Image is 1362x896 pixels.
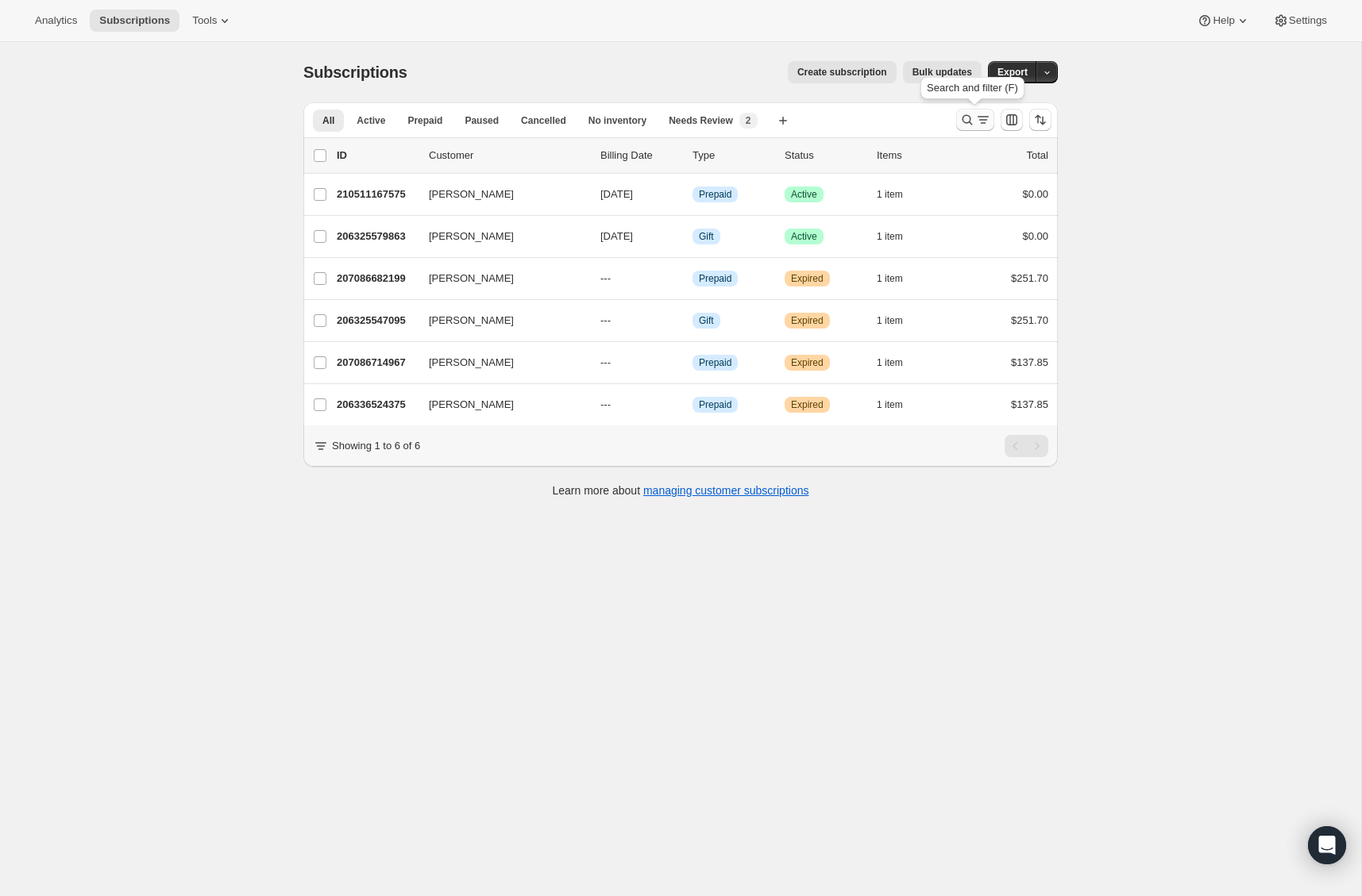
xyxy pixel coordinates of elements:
span: Gift [699,314,714,327]
button: Customize table column order and visibility [1001,109,1023,131]
p: 210511167575 [337,187,416,202]
span: Paused [465,114,499,127]
p: 206325547095 [337,313,416,329]
button: Sort the results [1029,109,1051,131]
button: 1 item [877,267,920,290]
span: --- [600,356,611,368]
button: 1 item [877,352,920,374]
span: $251.70 [1011,314,1048,326]
p: Billing Date [600,148,680,163]
nav: Pagination [1005,435,1048,457]
span: [PERSON_NAME] [429,397,514,413]
span: No inventory [588,114,646,127]
span: [DATE] [600,188,633,200]
span: Create subscription [797,66,887,79]
span: Subscriptions [303,63,407,81]
span: Prepaid [699,356,731,369]
div: 210511167575[PERSON_NAME][DATE]InfoPrepaidSuccessActive1 item$0.00 [337,183,1048,206]
button: Export [988,61,1037,83]
span: --- [600,398,611,410]
div: 206336524375[PERSON_NAME]---InfoPrepaidWarningExpired1 item$137.85 [337,394,1048,416]
div: Items [877,148,956,163]
span: Expired [791,314,824,327]
span: Cancelled [521,114,566,127]
span: [PERSON_NAME] [429,229,514,244]
button: Search and filter results [956,109,994,131]
button: [PERSON_NAME] [419,266,578,291]
span: $0.00 [1022,230,1048,242]
span: Prepaid [699,188,731,201]
button: [PERSON_NAME] [419,224,578,249]
span: Export [997,66,1028,79]
span: Gift [699,230,714,243]
span: 1 item [877,188,903,201]
div: 206325579863[PERSON_NAME][DATE]InfoGiftSuccessActive1 item$0.00 [337,225,1048,248]
span: 1 item [877,230,903,243]
a: managing customer subscriptions [643,484,809,497]
span: $251.70 [1011,272,1048,284]
div: IDCustomerBilling DateTypeStatusItemsTotal [337,148,1048,163]
button: Help [1187,10,1260,32]
span: 1 item [877,314,903,327]
p: Learn more about [553,483,809,498]
button: [PERSON_NAME] [419,350,578,375]
button: Analytics [25,10,87,32]
button: [PERSON_NAME] [419,308,578,333]
p: Showing 1 to 6 of 6 [332,438,420,454]
span: [PERSON_NAME] [429,313,514,329]
button: Create new view [770,110,796,132]
span: [PERSON_NAME] [429,355,514,371]
div: 207086714967[PERSON_NAME]---InfoPrepaidWarningExpired1 item$137.85 [337,352,1048,374]
span: Expired [791,272,824,285]
p: 207086682199 [337,271,416,286]
span: Prepaid [407,114,442,127]
span: [DATE] [600,230,633,242]
p: 207086714967 [337,355,416,371]
span: [PERSON_NAME] [429,271,514,286]
button: Settings [1264,10,1337,32]
span: Prepaid [699,398,731,411]
button: 1 item [877,394,920,416]
span: 2 [746,114,751,127]
span: Bulk updates [913,66,972,79]
span: Settings [1289,14,1327,27]
span: --- [600,272,611,284]
span: 1 item [877,356,903,369]
span: $137.85 [1011,398,1048,410]
span: Active [357,114,385,127]
div: Type [693,148,772,163]
p: Total [1027,148,1048,163]
span: Tools [192,14,217,27]
div: 207086682199[PERSON_NAME]---InfoPrepaidWarningExpired1 item$251.70 [337,267,1048,290]
p: ID [337,148,416,163]
span: [PERSON_NAME] [429,187,514,202]
span: Active [791,188,817,201]
span: All [322,114,334,127]
span: Expired [791,398,824,411]
button: Create subscription [788,61,897,83]
button: 1 item [877,310,920,332]
span: Expired [791,356,824,369]
button: [PERSON_NAME] [419,182,578,207]
div: Open Intercom Messenger [1308,826,1346,864]
button: Subscriptions [90,10,179,32]
button: 1 item [877,183,920,206]
span: $0.00 [1022,188,1048,200]
span: Needs Review [669,114,733,127]
span: $137.85 [1011,356,1048,368]
button: 1 item [877,225,920,248]
button: Bulk updates [903,61,982,83]
p: 206325579863 [337,229,416,244]
span: --- [600,314,611,326]
button: [PERSON_NAME] [419,392,578,417]
span: 1 item [877,272,903,285]
span: Active [791,230,817,243]
span: Subscriptions [99,14,170,27]
span: Prepaid [699,272,731,285]
span: Help [1213,14,1234,27]
span: Analytics [35,14,77,27]
div: 206325547095[PERSON_NAME]---InfoGiftWarningExpired1 item$251.70 [337,310,1048,332]
p: Status [785,148,864,163]
button: Tools [183,10,242,32]
span: 1 item [877,398,903,411]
